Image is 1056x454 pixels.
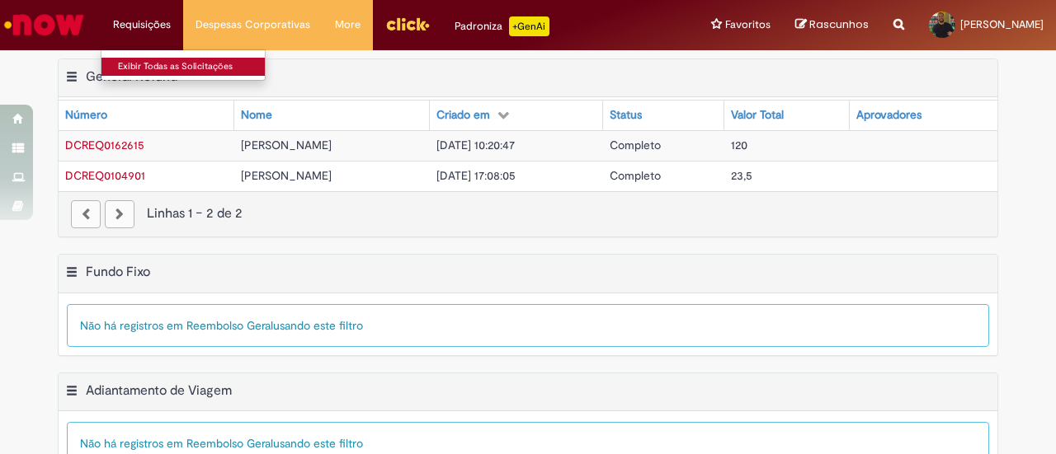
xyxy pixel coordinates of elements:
span: [PERSON_NAME] [241,168,332,183]
a: Abrir Registro: DCREQ0162615 [65,138,144,152]
span: Despesas Corporativas [196,16,310,33]
span: More [335,16,361,33]
button: Fundo Fixo Menu de contexto [65,264,78,285]
button: Adiantamento de Viagem Menu de contexto [65,382,78,404]
div: Valor Total [731,107,784,124]
span: DCREQ0162615 [65,138,144,152]
div: Número [65,107,107,124]
div: Criado em [436,107,490,124]
span: Favoritos [725,16,771,33]
div: Linhas 1 − 2 de 2 [71,204,985,223]
p: +GenAi [509,16,549,36]
span: [DATE] 17:08:05 [436,168,516,183]
div: Nome [241,107,272,124]
span: Rascunhos [809,16,869,32]
span: usando este filtro [273,436,363,451]
a: Exibir Todas as Solicitações [101,58,283,76]
a: Rascunhos [795,17,869,33]
div: Aprovadores [856,107,922,124]
span: Requisições [113,16,171,33]
span: Completo [610,168,661,183]
h2: General Refund [86,68,177,85]
ul: Requisições [101,49,266,81]
a: Abrir Registro: DCREQ0104901 [65,168,145,183]
h2: Adiantamento de Viagem [86,382,232,399]
span: Completo [610,138,661,152]
img: ServiceNow [2,8,87,41]
span: [DATE] 10:20:47 [436,138,515,152]
nav: paginação [59,191,997,236]
img: click_logo_yellow_360x200.png [385,12,430,36]
span: 23,5 [731,168,752,183]
h2: Fundo Fixo [86,264,150,280]
span: usando este filtro [273,318,363,333]
span: [PERSON_NAME] [241,138,332,152]
button: General Refund Menu de contexto [65,68,78,90]
div: Status [610,107,642,124]
div: Padroniza [455,16,549,36]
span: 120 [731,138,747,152]
span: DCREQ0104901 [65,168,145,183]
div: Não há registros em Reembolso Geral [67,304,989,347]
span: [PERSON_NAME] [960,17,1044,31]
